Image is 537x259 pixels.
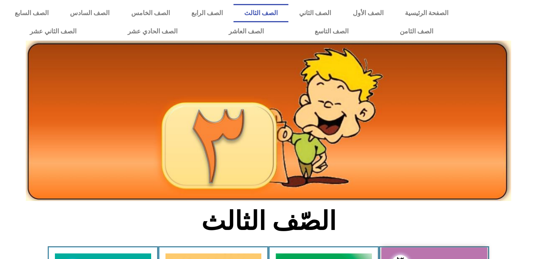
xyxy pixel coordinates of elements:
a: الصف الرابع [181,4,233,22]
a: الصف التاسع [289,22,374,41]
a: الصف الأول [342,4,394,22]
a: الصف السابع [4,4,59,22]
h2: الصّف الثالث [137,206,400,237]
a: الصف السادس [59,4,120,22]
a: الصف الثالث [233,4,288,22]
a: الصف العاشر [203,22,289,41]
a: الصف الثاني عشر [4,22,102,41]
a: الصف الخامس [121,4,181,22]
a: الصف الثاني [288,4,342,22]
a: الصف الثامن [374,22,459,41]
a: الصف الحادي عشر [102,22,203,41]
a: الصفحة الرئيسية [394,4,459,22]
